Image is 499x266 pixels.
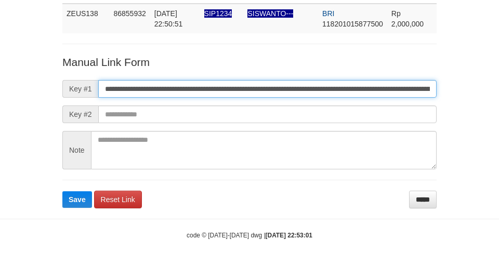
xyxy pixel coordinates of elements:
strong: [DATE] 22:53:01 [266,232,312,239]
span: Key #1 [62,80,98,98]
span: Note [62,131,91,169]
td: 86855932 [109,4,150,33]
button: Save [62,191,92,208]
span: [DATE] 22:50:51 [154,9,183,28]
p: Manual Link Form [62,55,437,70]
span: Nama rekening ada tanda titik/strip, harap diedit [247,9,293,18]
td: ZEUS138 [62,4,109,33]
span: BRI [322,9,334,18]
a: Reset Link [94,191,142,208]
small: code © [DATE]-[DATE] dwg | [187,232,312,239]
span: Key #2 [62,105,98,123]
span: Rp 2,000,000 [391,9,424,28]
span: Reset Link [101,195,135,204]
span: Nama rekening ada tanda titik/strip, harap diedit [204,9,232,18]
span: Save [69,195,86,204]
span: Copy 118201015877500 to clipboard [322,20,383,28]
